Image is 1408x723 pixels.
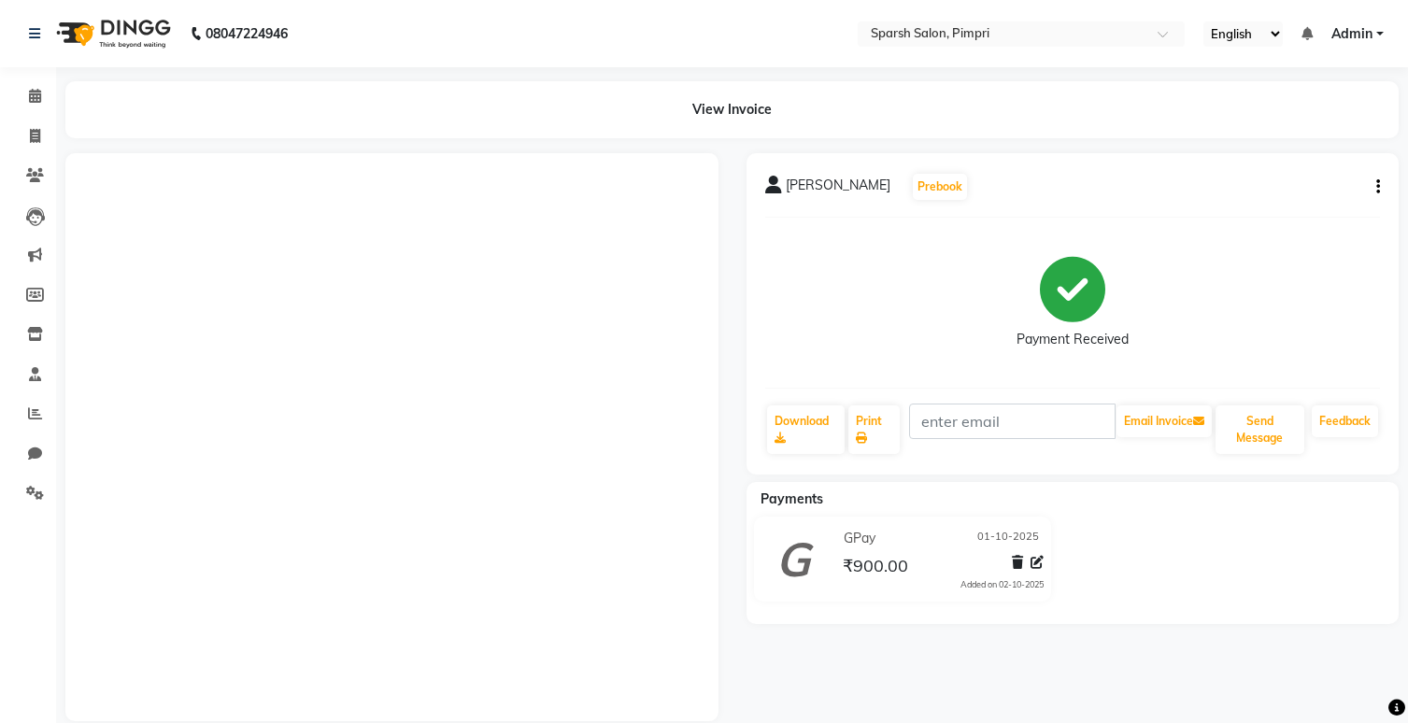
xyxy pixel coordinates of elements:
[65,81,1399,138] div: View Invoice
[1216,405,1304,454] button: Send Message
[206,7,288,60] b: 08047224946
[767,405,846,454] a: Download
[960,578,1044,591] div: Added on 02-10-2025
[1017,330,1129,349] div: Payment Received
[909,404,1116,439] input: enter email
[48,7,176,60] img: logo
[848,405,899,454] a: Print
[761,490,823,507] span: Payments
[1312,405,1378,437] a: Feedback
[786,176,890,202] span: [PERSON_NAME]
[977,529,1039,548] span: 01-10-2025
[1116,405,1212,437] button: Email Invoice
[913,174,967,200] button: Prebook
[1331,24,1372,44] span: Admin
[843,555,908,581] span: ₹900.00
[844,529,875,548] span: GPay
